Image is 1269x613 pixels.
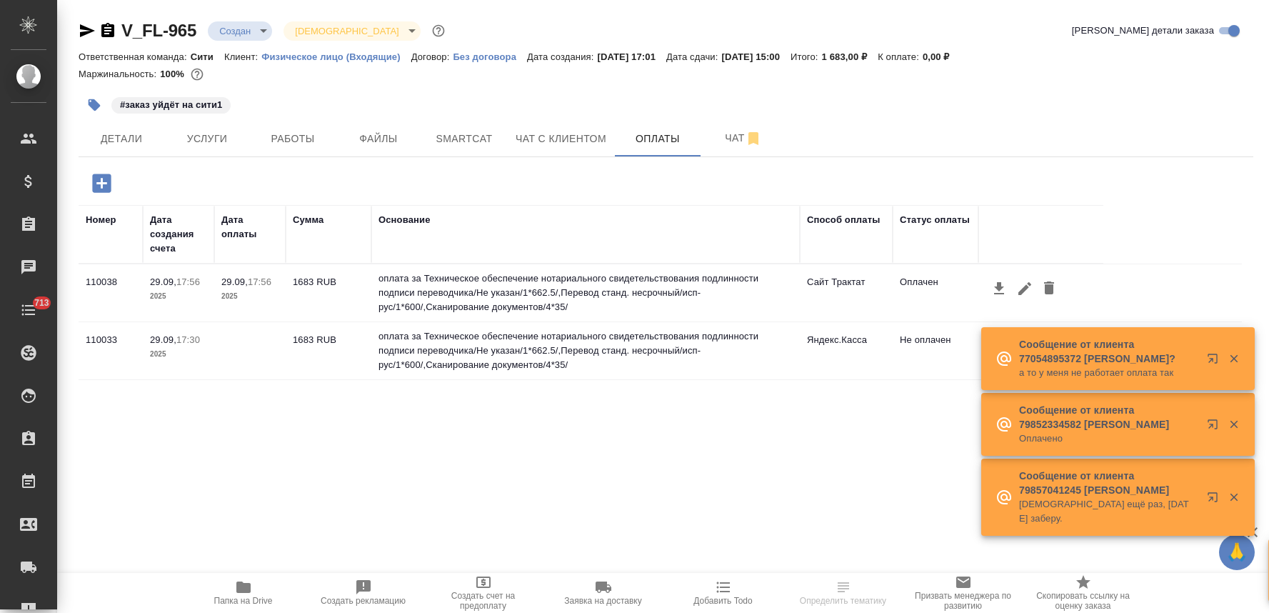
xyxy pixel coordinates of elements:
button: Удалить [1037,275,1061,302]
a: V_FL-965 [121,21,196,40]
div: Создан [284,21,420,41]
button: Открыть в новой вкладке [1198,483,1233,517]
span: [PERSON_NAME] детали заказа [1072,24,1214,38]
p: а то у меня не работает оплата так [1019,366,1198,380]
button: Скопировать ссылку [99,22,116,39]
button: Создать счет на предоплату [423,573,543,613]
p: Сообщение от клиента 79852334582 [PERSON_NAME] [1019,403,1198,432]
p: Сити [191,51,224,62]
span: Smartcat [430,130,498,148]
p: Дата сдачи: [666,51,721,62]
button: Скачать [985,275,1013,302]
button: Редактировать [1013,275,1037,302]
p: 2025 [150,289,207,304]
span: Призвать менеджера по развитию [912,591,1015,611]
svg: Отписаться [745,130,762,147]
p: [DATE] 15:00 [721,51,791,62]
span: Определить тематику [800,596,886,606]
p: Оплачено [1019,432,1198,446]
div: Дата оплаты [221,213,279,241]
button: Добавить тэг [79,89,110,121]
p: К оплате: [878,51,923,62]
p: Договор: [411,51,453,62]
p: 2025 [150,347,207,362]
p: 29.09, [221,276,248,287]
span: Работы [259,130,327,148]
span: Услуги [173,130,241,148]
button: Создан [215,25,255,37]
button: Определить тематику [783,573,903,613]
p: 1 683,00 ₽ [822,51,878,62]
button: Доп статусы указывают на важность/срочность заказа [429,21,448,40]
p: 29.09, [150,334,176,345]
p: 17:56 [176,276,200,287]
p: Маржинальность: [79,69,160,79]
td: оплата за Техническое обеспечение нотариального свидетельствования подлинности подписи переводчик... [371,322,800,379]
button: Добавить Todo [663,573,783,613]
p: Сообщение от клиента 79857041245 [PERSON_NAME] [1019,469,1198,497]
td: 1683 RUB [286,268,371,318]
button: Заявка на доставку [543,573,663,613]
p: Клиент: [224,51,261,62]
p: 2025 [221,289,279,304]
p: Без договора [453,51,527,62]
span: Добавить Todo [693,596,752,606]
button: Создать рекламацию [304,573,423,613]
td: оплата за Техническое обеспечение нотариального свидетельствования подлинности подписи переводчик... [371,264,800,322]
p: 0,00 ₽ [923,51,960,62]
button: Скопировать ссылку для ЯМессенджера [79,22,96,39]
p: 17:30 [176,334,200,345]
p: 29.09, [150,276,176,287]
div: Номер [86,213,116,227]
p: Дата создания: [527,51,597,62]
button: 0.00 RUB; [188,65,206,84]
p: 100% [160,69,188,79]
div: Основание [378,213,431,227]
p: [DEMOGRAPHIC_DATA] ещё раз, [DATE] заберу. [1019,497,1198,526]
p: Ответственная команда: [79,51,191,62]
a: 713 [4,292,54,328]
button: Папка на Drive [184,573,304,613]
td: Яндекс.Касса [800,326,893,376]
span: заказ уйдёт на сити1 [110,98,232,110]
td: 110038 [79,268,143,318]
div: Способ оплаты [807,213,880,227]
div: Сумма [293,213,323,227]
button: Призвать менеджера по развитию [903,573,1023,613]
button: [DEMOGRAPHIC_DATA] [291,25,403,37]
span: Детали [87,130,156,148]
span: Папка на Drive [214,596,273,606]
div: Дата создания счета [150,213,207,256]
td: Не оплачен [893,326,978,376]
a: Без договора [453,50,527,62]
span: 713 [26,296,58,310]
button: Закрыть [1219,418,1248,431]
p: #заказ уйдёт на сити1 [120,98,222,112]
p: Итого: [791,51,821,62]
button: Добавить оплату [82,169,121,198]
span: Оплаты [623,130,692,148]
p: Сообщение от клиента 77054895372 [PERSON_NAME]? [1019,337,1198,366]
td: Сайт Трактат [800,268,893,318]
span: Заявка на доставку [564,596,641,606]
span: Файлы [344,130,413,148]
button: Открыть в новой вкладке [1198,344,1233,379]
p: 17:56 [248,276,271,287]
div: Создан [208,21,272,41]
button: Закрыть [1219,352,1248,365]
td: 1683 RUB [286,326,371,376]
span: Создать рекламацию [321,596,406,606]
a: Физическое лицо (Входящие) [261,50,411,62]
p: [DATE] 17:01 [597,51,666,62]
button: Открыть в новой вкладке [1198,410,1233,444]
span: Чат [709,129,778,147]
td: Оплачен [893,268,978,318]
span: Создать счет на предоплату [432,591,535,611]
p: Физическое лицо (Входящие) [261,51,411,62]
span: Чат с клиентом [516,130,606,148]
button: Закрыть [1219,491,1248,504]
td: 110033 [79,326,143,376]
div: Статус оплаты [900,213,970,227]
